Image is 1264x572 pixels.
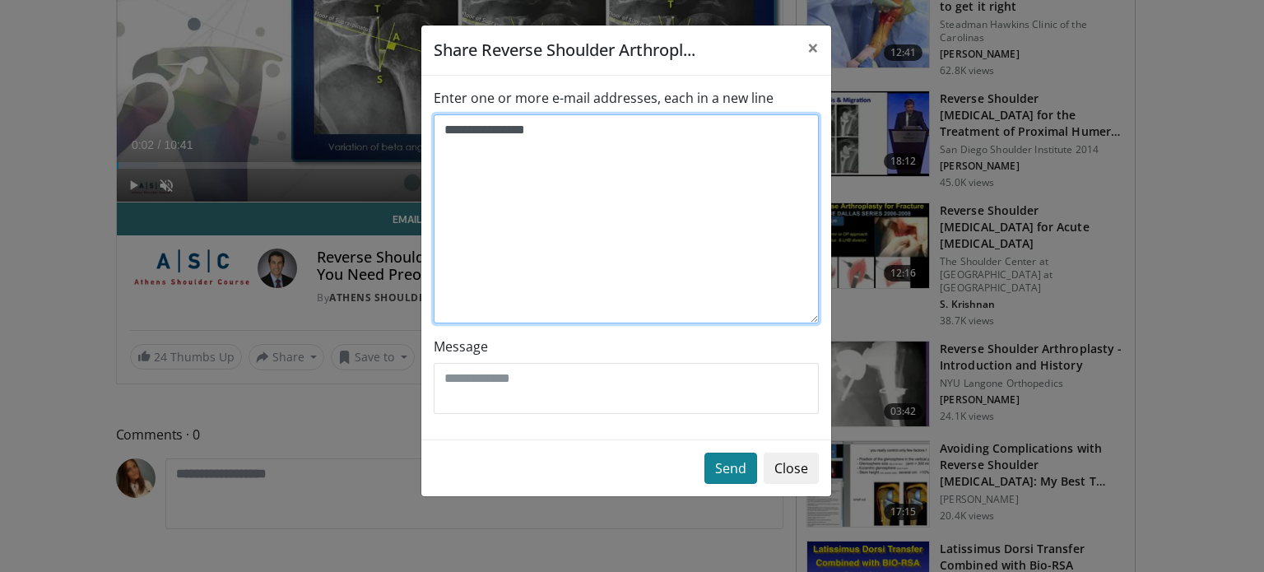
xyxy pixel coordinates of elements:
label: Message [434,337,488,356]
button: Send [704,453,757,484]
span: × [807,34,819,61]
label: Enter one or more e-mail addresses, each in a new line [434,88,774,108]
h5: Share Reverse Shoulder Arthropl... [434,38,695,63]
button: Close [764,453,819,484]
